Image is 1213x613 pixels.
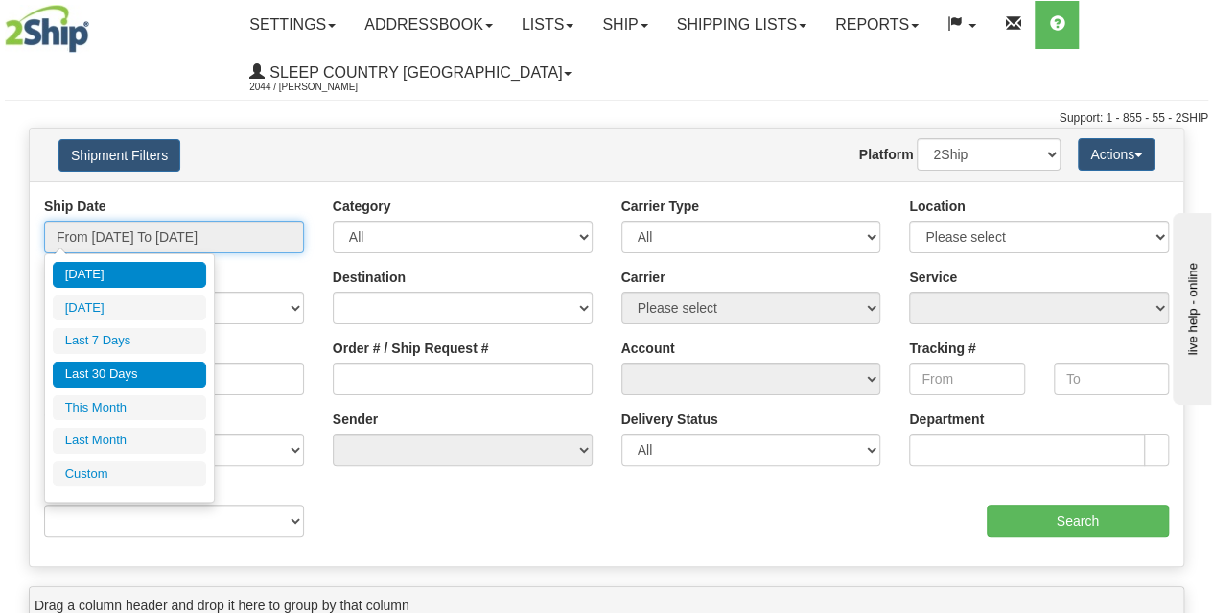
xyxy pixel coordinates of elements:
[249,78,393,97] span: 2044 / [PERSON_NAME]
[621,410,718,429] label: Delivery Status
[235,49,586,97] a: Sleep Country [GEOGRAPHIC_DATA] 2044 / [PERSON_NAME]
[507,1,588,49] a: Lists
[53,262,206,288] li: [DATE]
[265,64,562,81] span: Sleep Country [GEOGRAPHIC_DATA]
[909,363,1024,395] input: From
[621,268,665,287] label: Carrier
[53,362,206,388] li: Last 30 Days
[44,197,106,216] label: Ship Date
[5,5,89,53] img: logo2044.jpg
[14,16,177,31] div: live help - online
[333,339,489,358] label: Order # / Ship Request #
[859,145,914,164] label: Platform
[53,461,206,487] li: Custom
[588,1,662,49] a: Ship
[1078,138,1155,171] button: Actions
[909,410,984,429] label: Department
[1054,363,1169,395] input: To
[58,139,180,172] button: Shipment Filters
[1169,208,1211,404] iframe: chat widget
[53,395,206,421] li: This Month
[350,1,507,49] a: Addressbook
[909,339,975,358] label: Tracking #
[333,268,406,287] label: Destination
[987,505,1170,537] input: Search
[235,1,350,49] a: Settings
[821,1,933,49] a: Reports
[621,339,675,358] label: Account
[909,197,965,216] label: Location
[53,295,206,321] li: [DATE]
[621,197,699,216] label: Carrier Type
[909,268,957,287] label: Service
[663,1,821,49] a: Shipping lists
[5,110,1208,127] div: Support: 1 - 855 - 55 - 2SHIP
[53,328,206,354] li: Last 7 Days
[333,197,391,216] label: Category
[53,428,206,454] li: Last Month
[333,410,378,429] label: Sender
